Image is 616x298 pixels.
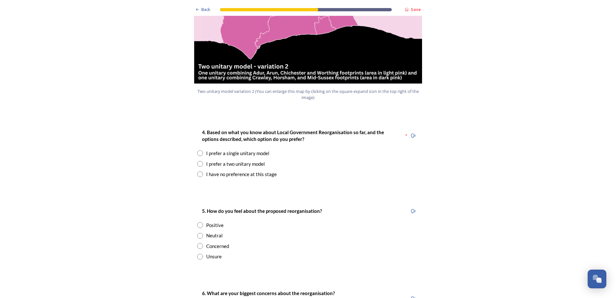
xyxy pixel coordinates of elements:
[411,6,421,12] strong: Save
[197,88,419,101] span: Two unitary model variation 2 (You can enlarge this map by clicking on the square expand icon in ...
[206,160,265,168] div: I prefer a two unitary model
[206,150,269,157] div: I prefer a single unitary model
[201,6,210,13] span: Back
[206,222,224,229] div: Positive
[202,208,322,214] strong: 5. How do you feel about the proposed reorganisation?
[206,171,277,178] div: I have no preference at this stage
[588,270,606,288] button: Open Chat
[202,129,385,142] strong: 4. Based on what you know about Local Government Reorganisation so far, and the options described...
[206,253,222,260] div: Unsure
[206,243,229,250] div: Concerned
[206,232,223,239] div: Neutral
[202,290,335,296] strong: 6. What are your biggest concerns about the reorganisation?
